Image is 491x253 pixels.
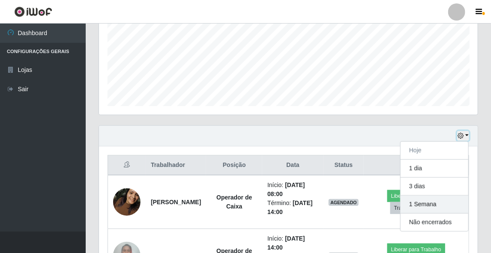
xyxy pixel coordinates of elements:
strong: Operador de Caixa [216,194,252,210]
button: 1 Semana [401,196,468,214]
strong: [PERSON_NAME] [151,199,201,205]
img: 1696887105961.jpeg [113,184,141,220]
th: Status [323,155,364,176]
button: Trabalhador Faltou [390,202,442,214]
img: CoreUI Logo [14,6,52,17]
button: 1 dia [401,160,468,178]
time: [DATE] 08:00 [267,182,305,197]
li: Início: [267,181,318,199]
button: Hoje [401,142,468,160]
button: Não encerrados [401,214,468,231]
th: Posição [206,155,262,176]
button: 3 dias [401,178,468,196]
th: Opções [364,155,469,176]
li: Término: [267,199,318,217]
th: Data [262,155,323,176]
button: Liberar para Trabalho [387,190,445,202]
li: Início: [267,234,318,252]
th: Trabalhador [146,155,206,176]
time: [DATE] 14:00 [267,235,305,251]
span: AGENDADO [329,199,359,206]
